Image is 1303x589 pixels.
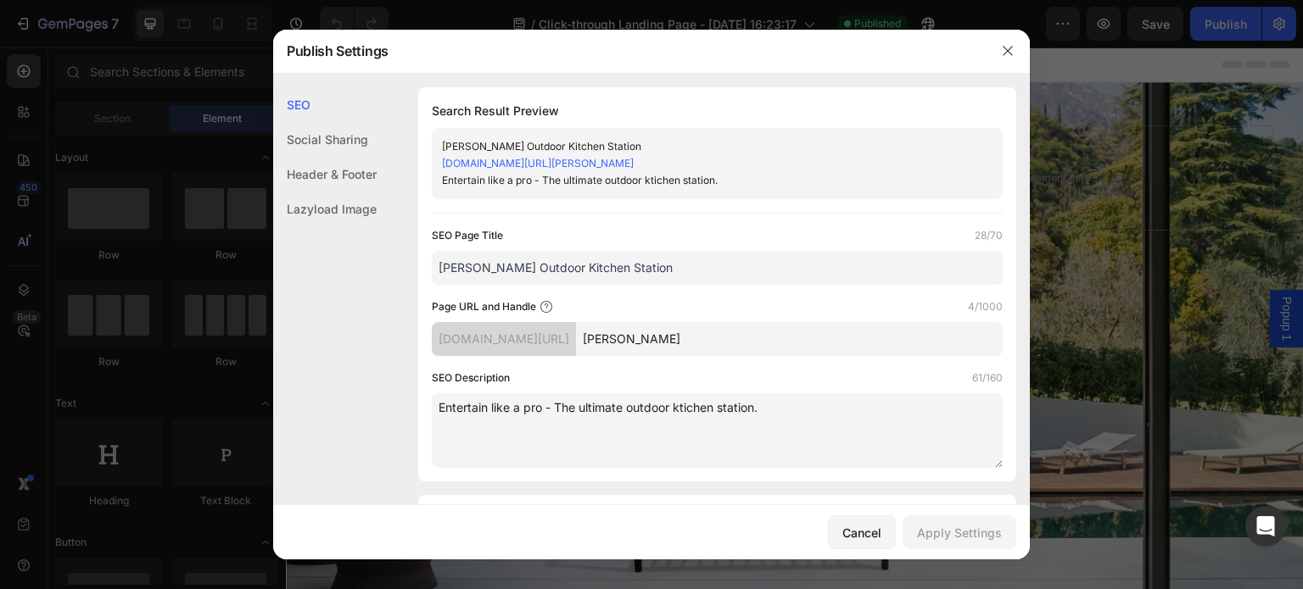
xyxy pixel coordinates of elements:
[993,249,1009,293] span: Popup 1
[917,524,1002,542] div: Apply Settings
[432,370,510,386] label: SEO Description
[432,227,503,244] label: SEO Page Title
[273,192,377,226] div: Lazyload Image
[30,78,506,183] h1: [PERSON_NAME][GEOGRAPHIC_DATA]
[432,101,1003,121] h1: Search Result Preview
[442,172,965,189] div: Entertain like a pro - The ultimate outdoor ktichen station.
[975,227,1003,244] label: 28/70
[1245,506,1286,547] div: Open Intercom Messenger
[442,157,634,169] a: [DOMAIN_NAME][URL][PERSON_NAME]
[968,298,1003,315] label: 4/1000
[273,122,377,157] div: Social Sharing
[432,298,536,315] label: Page URL and Handle
[972,370,1003,386] label: 61/160
[828,515,896,549] button: Cancel
[842,524,881,542] div: Cancel
[903,515,1016,549] button: Apply Settings
[716,124,806,137] div: Drop element here
[576,322,1003,356] input: Handle
[432,251,1003,285] input: Title
[432,322,576,356] div: [DOMAIN_NAME][URL]
[273,87,377,122] div: SEO
[30,244,554,380] h2: Discover the Power of Outdoor Kitchens
[273,29,986,73] div: Publish Settings
[442,138,965,155] div: [PERSON_NAME] Outdoor Kitchen Station
[273,157,377,192] div: Header & Footer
